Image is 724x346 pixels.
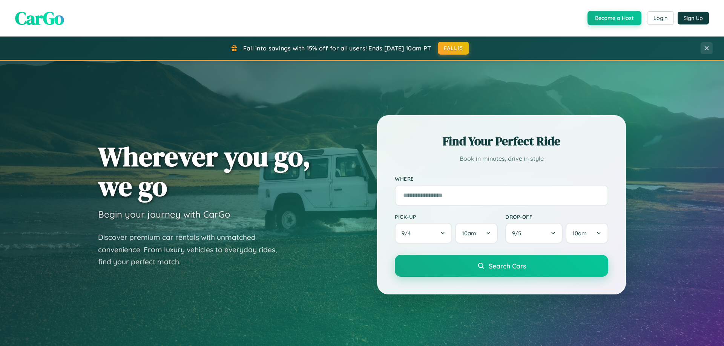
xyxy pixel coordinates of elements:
[489,262,526,270] span: Search Cars
[395,255,608,277] button: Search Cars
[505,213,608,220] label: Drop-off
[438,42,469,55] button: FALL15
[395,153,608,164] p: Book in minutes, drive in style
[395,223,452,244] button: 9/4
[98,209,230,220] h3: Begin your journey with CarGo
[395,213,498,220] label: Pick-up
[402,230,414,237] span: 9 / 4
[678,12,709,24] button: Sign Up
[647,11,674,25] button: Login
[587,11,641,25] button: Become a Host
[462,230,476,237] span: 10am
[395,175,608,182] label: Where
[243,44,432,52] span: Fall into savings with 15% off for all users! Ends [DATE] 10am PT.
[505,223,563,244] button: 9/5
[15,6,64,30] span: CarGo
[512,230,525,237] span: 9 / 5
[98,231,287,268] p: Discover premium car rentals with unmatched convenience. From luxury vehicles to everyday rides, ...
[455,223,498,244] button: 10am
[98,142,311,201] h1: Wherever you go, we go
[566,223,608,244] button: 10am
[572,230,587,237] span: 10am
[395,133,608,149] h2: Find Your Perfect Ride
